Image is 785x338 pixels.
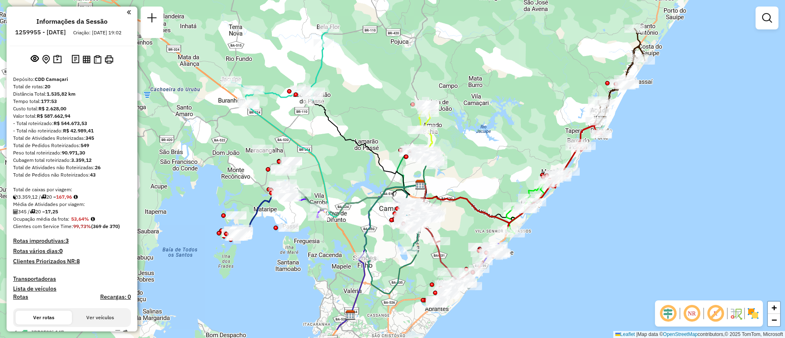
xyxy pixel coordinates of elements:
[103,54,115,65] button: Imprimir Rotas
[13,216,70,222] span: Ocupação média da frota:
[759,10,775,26] a: Exibir filtros
[47,91,76,97] strong: 1.535,82 km
[13,76,131,83] div: Depósito:
[275,168,296,176] div: Atividade não roteirizada - CARLO SANTOS DE JESU
[13,195,18,199] i: Cubagem total roteirizado
[81,54,92,65] button: Visualizar relatório de Roteirização
[71,216,89,222] strong: 53,64%
[36,18,108,25] h4: Informações da Sessão
[31,329,52,335] span: JBP9F99
[282,157,302,165] div: Atividade não roteirizada - CARLOS SOUZA
[144,10,160,28] a: Nova sessão e pesquisa
[41,98,57,104] strong: 177:53
[56,194,72,200] strong: 167,96
[41,195,46,199] i: Total de rotas
[15,29,66,36] h6: 1259955 - [DATE]
[768,314,780,326] a: Zoom out
[276,165,297,173] div: Atividade não roteirizada - AGNALDO BISPO DOS SANTOS
[252,145,273,153] div: Atividade não roteirizada - BIANCA LAISE VERCOSA
[76,257,80,265] strong: 8
[13,209,18,214] i: Total de Atividades
[52,53,63,66] button: Painel de Sugestão
[72,311,128,325] button: Ver veículos
[230,229,251,237] div: Atividade não roteirizada - OTANEIA SILVA NASCIM
[729,307,742,320] img: Fluxo de ruas
[13,105,131,112] div: Custo total:
[13,275,131,282] h4: Transportadoras
[123,329,128,334] em: Rota exportada
[615,331,635,337] a: Leaflet
[280,159,300,168] div: Atividade não roteirizada - JOSE LUIZ DO ROSARIO
[229,230,249,238] div: Atividade não roteirizada - ROSENEIDE VERICIMO D
[35,76,68,82] strong: CDD Camaçari
[74,195,78,199] i: Meta Caixas/viagem: 189,81 Diferença: -21,85
[228,229,249,237] div: Atividade não roteirizada - LUIS CARLOS
[40,53,52,66] button: Centralizar mapa no depósito ou ponto de apoio
[13,98,131,105] div: Tempo total:
[16,311,72,325] button: Ver rotas
[91,217,95,222] em: Média calculada utilizando a maior ocupação (%Peso ou %Cubagem) de cada rota da sessão. Rotas cro...
[401,214,412,225] img: ZUMPY CATUAMA
[63,128,94,134] strong: R$ 42.989,41
[345,310,356,320] img: AS - SALVADOR
[81,142,89,148] strong: 549
[70,53,81,66] button: Logs desbloquear sessão
[62,150,85,156] strong: 90.971,30
[278,224,299,232] div: Atividade não roteirizada - VERAIZA CRUZ REIS DA SILVA
[70,29,125,36] div: Criação: [DATE] 19:02
[658,304,678,323] span: Ocultar deslocamento
[100,293,131,300] h4: Recargas: 0
[127,7,131,17] a: Clique aqui para minimizar o painel
[13,127,131,134] div: - Total não roteirizado:
[37,113,70,119] strong: R$ 587.662,94
[13,237,131,244] h4: Rotas improdutivas:
[663,331,698,337] a: OpenStreetMap
[13,186,131,193] div: Total de caixas por viagem:
[226,211,247,219] div: Atividade não roteirizada - ADILZA RAMOS
[59,247,63,255] strong: 0
[13,90,131,98] div: Distância Total:
[271,166,291,175] div: Atividade não roteirizada - JUNIELA VASCONCELOS
[13,285,131,292] h4: Lista de veículos
[282,157,302,166] div: Atividade não roteirizada - JESOEL BISPO
[91,223,120,229] strong: (369 de 370)
[636,331,637,337] span: |
[13,248,131,255] h4: Rotas vários dias:
[13,134,131,142] div: Total de Atividades Roteirizadas:
[85,135,94,141] strong: 345
[13,223,73,229] span: Clientes com Service Time:
[115,329,120,334] em: Opções
[45,208,58,215] strong: 17,25
[92,54,103,65] button: Visualizar Romaneio
[706,304,725,323] span: Exibir rótulo
[768,302,780,314] a: Zoom in
[772,302,777,313] span: +
[13,293,28,300] a: Rotas
[95,164,101,170] strong: 26
[13,149,131,157] div: Peso total roteirizado:
[13,171,131,179] div: Total de Pedidos não Roteirizados:
[13,201,131,208] div: Média de Atividades por viagem:
[772,315,777,325] span: −
[13,258,131,265] h4: Clientes Priorizados NR:
[38,105,66,112] strong: R$ 2.628,00
[747,307,760,320] img: Exibir/Ocultar setores
[71,157,92,163] strong: 3.359,12
[271,165,291,173] div: Atividade não roteirizada - NARAJANE DOS SANTOS
[73,223,91,229] strong: 99,73%
[13,120,131,127] div: - Total roteirizado:
[30,209,35,214] i: Total de rotas
[13,208,131,215] div: 345 / 20 =
[13,83,131,90] div: Total de rotas:
[90,172,96,178] strong: 43
[222,229,242,237] div: Atividade não roteirizada - KARIANE VITORIO AZER
[29,53,40,66] button: Exibir sessão original
[13,142,131,149] div: Total de Pedidos Roteirizados:
[45,83,50,90] strong: 20
[65,237,69,244] strong: 3
[13,112,131,120] div: Valor total:
[415,179,426,190] img: CDD Camaçari
[13,157,131,164] div: Cubagem total roteirizado:
[224,226,244,235] div: Atividade não roteirizada - MIGUEL PEDRO DO NASC
[613,331,785,338] div: Map data © contributors,© 2025 TomTom, Microsoft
